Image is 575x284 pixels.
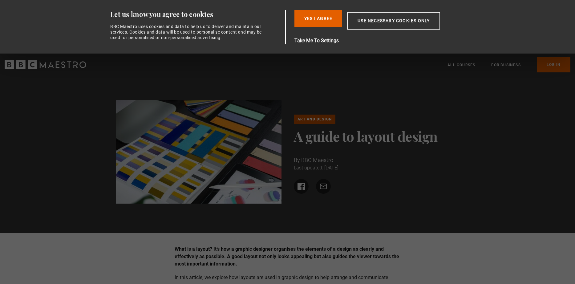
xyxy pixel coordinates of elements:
strong: What is a layout? It’s how a graphic designer organises the elements of a design as clearly and e... [175,246,399,267]
time: Last updated: [DATE] [294,165,338,171]
a: Log In [537,57,570,72]
button: Take Me To Settings [294,37,469,44]
span: BBC Maestro [301,157,333,163]
nav: Primary [447,57,570,72]
svg: BBC Maestro [5,60,86,69]
a: All Courses [447,62,475,68]
div: Let us know you agree to cookies [110,10,283,19]
h1: A guide to layout design [294,129,459,144]
a: Art and Design [294,115,336,124]
a: For business [491,62,520,68]
div: BBC Maestro uses cookies and data to help us to deliver and maintain our services. Cookies and da... [110,24,265,41]
button: Use necessary cookies only [347,12,440,30]
span: By [294,157,300,163]
button: Yes I Agree [294,10,342,27]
